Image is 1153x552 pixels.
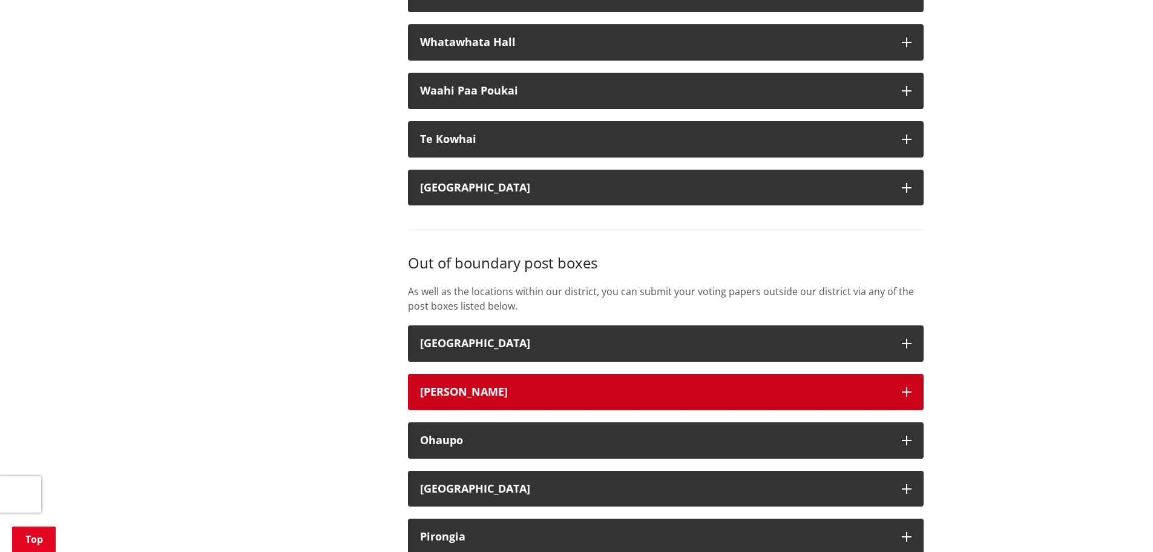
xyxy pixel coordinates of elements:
[12,527,56,552] a: Top
[408,422,924,459] button: Ohaupo
[408,325,924,362] button: [GEOGRAPHIC_DATA]
[408,73,924,109] button: Waahi Paa Poukai
[420,384,508,399] strong: [PERSON_NAME]
[408,170,924,206] button: [GEOGRAPHIC_DATA]
[408,374,924,410] button: [PERSON_NAME]
[408,24,924,61] button: Whatawhata Hall
[420,85,890,97] div: Waahi Paa Poukai
[420,182,890,194] div: [GEOGRAPHIC_DATA]
[420,481,530,496] strong: [GEOGRAPHIC_DATA]
[408,254,924,272] h3: Out of boundary post boxes
[420,433,463,447] strong: Ohaupo
[420,133,890,145] div: Te Kowhai
[420,36,890,48] div: Whatawhata Hall
[420,336,530,350] strong: [GEOGRAPHIC_DATA]
[408,121,924,158] button: Te Kowhai
[408,471,924,507] button: [GEOGRAPHIC_DATA]
[1097,501,1141,545] iframe: Messenger Launcher
[408,284,924,313] p: As well as the locations within our district, you can submit your voting papers outside our distr...
[420,531,890,543] div: Pirongia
